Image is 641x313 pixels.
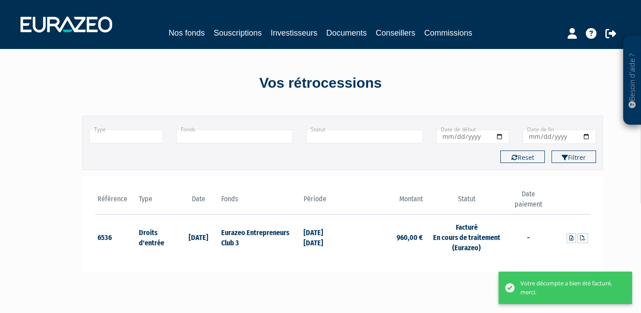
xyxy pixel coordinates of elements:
img: 1732889491-logotype_eurazeo_blanc_rvb.png [20,16,112,33]
div: Votre décompte a bien été facturé, merci. [520,279,619,297]
th: Fonds [219,189,301,215]
td: Facturé En cours de traitement (Eurazeo) [425,215,507,260]
th: Date paiement [508,189,549,215]
th: Référence [95,189,137,215]
div: Vos rétrocessions [67,73,574,93]
th: Montant [343,189,425,215]
th: Période [301,189,343,215]
th: Type [137,189,178,215]
a: Documents [326,27,367,39]
a: Commissions [424,27,472,41]
a: Investisseurs [271,27,317,39]
a: Nos fonds [169,27,205,39]
th: Date [178,189,219,215]
td: [DATE] [178,215,219,260]
td: [DATE] [DATE] [301,215,343,260]
td: Droits d'entrée [137,215,178,260]
button: Filtrer [552,150,596,163]
td: 960,00 € [343,215,425,260]
a: Souscriptions [214,27,262,39]
p: Besoin d'aide ? [627,41,637,121]
td: - [508,215,549,260]
a: Conseillers [376,27,415,39]
button: Reset [500,150,545,163]
td: 6536 [95,215,137,260]
th: Statut [425,189,507,215]
td: Eurazeo Entrepreneurs Club 3 [219,215,301,260]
